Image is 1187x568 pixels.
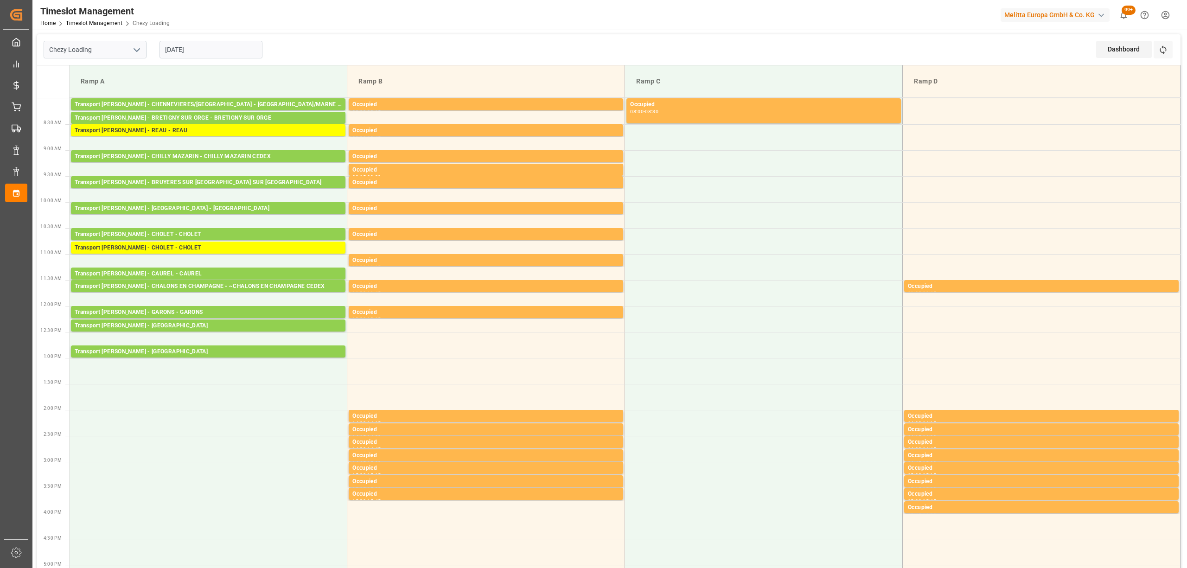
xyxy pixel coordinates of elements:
div: 11:00 [352,265,366,269]
div: Pallets: 2,TU: 857,City: ~CHALONS EN CHAMPAGNE CEDEX,Arrival: [DATE] 00:00:00 [75,291,342,299]
div: Occupied [352,166,619,175]
div: 11:15 [367,265,381,269]
div: 15:00 [367,460,381,465]
div: - [921,421,923,425]
div: Occupied [352,438,619,447]
div: 14:00 [352,421,366,425]
div: Pallets: ,TU: 48,City: CHOLET,Arrival: [DATE] 00:00:00 [75,239,342,247]
div: Pallets: ,TU: 442,City: [GEOGRAPHIC_DATA],Arrival: [DATE] 00:00:00 [75,213,342,221]
button: Help Center [1134,5,1155,26]
span: 9:30 AM [44,172,62,177]
div: - [366,317,367,321]
span: 12:30 PM [40,328,62,333]
div: 10:45 [367,239,381,243]
div: Pallets: 3,TU: 56,City: [GEOGRAPHIC_DATA],Arrival: [DATE] 00:00:00 [75,331,342,338]
div: - [644,109,645,114]
input: Type to search/select [44,41,147,58]
span: 1:30 PM [44,380,62,385]
div: 09:15 [352,175,366,179]
div: Occupied [908,438,1175,447]
span: 4:30 PM [44,536,62,541]
span: 11:00 AM [40,250,62,255]
button: open menu [129,43,143,57]
div: Ramp B [355,73,617,90]
div: 11:30 [908,291,921,295]
div: Transport [PERSON_NAME] - CHALONS EN CHAMPAGNE - ~CHALONS EN CHAMPAGNE CEDEX [75,282,342,291]
div: 08:30 [645,109,658,114]
div: - [366,421,367,425]
div: 08:00 [352,109,366,114]
span: 10:30 AM [40,224,62,229]
span: 3:00 PM [44,458,62,463]
div: - [366,213,367,217]
div: 11:45 [367,291,381,295]
div: Occupied [352,204,619,213]
div: - [921,291,923,295]
div: Transport [PERSON_NAME] - CHILLY MAZARIN - CHILLY MAZARIN CEDEX [75,152,342,161]
span: 8:30 AM [44,120,62,125]
div: 15:30 [923,486,936,491]
div: 08:00 [630,109,644,114]
div: Occupied [352,477,619,486]
button: show 100 new notifications [1113,5,1134,26]
div: 16:00 [923,512,936,517]
div: Occupied [352,412,619,421]
div: Ramp C [632,73,895,90]
span: 2:00 PM [44,406,62,411]
div: Ramp A [77,73,339,90]
div: Occupied [908,425,1175,434]
div: Occupied [352,178,619,187]
button: Melitta Europa GmbH & Co. KG [1001,6,1113,24]
a: Home [40,20,56,26]
div: 14:30 [352,447,366,451]
div: Timeslot Management [40,4,170,18]
span: 2:30 PM [44,432,62,437]
div: 12:00 [352,317,366,321]
div: Occupied [352,282,619,291]
a: Timeslot Management [66,20,122,26]
div: Pallets: ,TU: 82,City: [GEOGRAPHIC_DATA],Arrival: [DATE] 00:00:00 [75,123,342,131]
div: 09:45 [367,187,381,191]
div: Transport [PERSON_NAME] - GARONS - GARONS [75,308,342,317]
div: 11:45 [923,291,936,295]
div: - [366,499,367,503]
div: - [921,473,923,477]
div: 15:15 [908,486,921,491]
div: Transport [PERSON_NAME] - CAUREL - CAUREL [75,269,342,279]
div: Pallets: 27,TU: 116,City: [GEOGRAPHIC_DATA],Arrival: [DATE] 00:00:00 [75,253,342,261]
div: Pallets: 4,TU: 128,City: [GEOGRAPHIC_DATA]/MARNE CEDEX,Arrival: [DATE] 00:00:00 [75,109,342,117]
div: 12:15 [367,317,381,321]
div: Transport [PERSON_NAME] - REAU - REAU [75,126,342,135]
div: Melitta Europa GmbH & Co. KG [1001,8,1110,22]
div: Occupied [908,464,1175,473]
div: Pallets: ,TU: 216,City: CHILLY MAZARIN CEDEX,Arrival: [DATE] 00:00:00 [75,161,342,169]
div: Occupied [352,490,619,499]
div: 15:45 [923,499,936,503]
div: Occupied [352,230,619,239]
div: Occupied [352,100,619,109]
div: Transport [PERSON_NAME] - BRUYERES SUR [GEOGRAPHIC_DATA] SUR [GEOGRAPHIC_DATA] [75,178,342,187]
div: 15:00 [908,473,921,477]
div: 09:15 [367,161,381,166]
div: - [921,499,923,503]
div: 09:30 [367,175,381,179]
div: Occupied [908,503,1175,512]
span: 3:30 PM [44,484,62,489]
div: 14:45 [367,447,381,451]
span: 99+ [1122,6,1136,15]
div: 08:45 [367,135,381,140]
div: - [366,473,367,477]
div: Transport [PERSON_NAME] - [GEOGRAPHIC_DATA] [75,321,342,331]
span: 4:00 PM [44,510,62,515]
div: 14:00 [908,421,921,425]
div: - [366,161,367,166]
div: 08:30 [352,135,366,140]
div: Occupied [352,126,619,135]
div: - [366,135,367,140]
div: 10:00 [352,213,366,217]
div: 15:15 [367,473,381,477]
div: Transport [PERSON_NAME] - BRETIGNY SUR ORGE - BRETIGNY SUR ORGE [75,114,342,123]
div: 15:45 [908,512,921,517]
div: Occupied [352,256,619,265]
div: 14:30 [367,434,381,439]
